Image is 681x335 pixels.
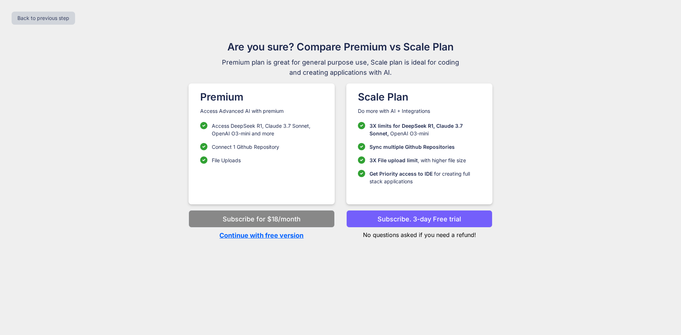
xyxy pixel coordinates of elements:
button: Back to previous step [12,12,75,25]
p: OpenAI O3-mini [370,122,481,137]
p: Subscribe. 3-day Free trial [377,214,461,224]
img: checklist [358,122,365,129]
p: , with higher file size [370,156,466,164]
button: Subscribe. 3-day Free trial [346,210,492,228]
img: checklist [358,143,365,150]
span: 3X limits for DeepSeek R1, Claude 3.7 Sonnet, [370,123,463,136]
h1: Are you sure? Compare Premium vs Scale Plan [219,39,462,54]
h1: Scale Plan [358,89,481,105]
p: Subscribe for $18/month [223,214,301,224]
span: 3X File upload limit [370,157,418,163]
p: No questions asked if you need a refund! [346,228,492,239]
span: Premium plan is great for general purpose use, Scale plan is ideal for coding and creating applic... [219,57,462,78]
img: checklist [358,156,365,164]
img: checklist [358,170,365,177]
p: Continue with free version [189,230,335,240]
p: Connect 1 Github Repository [212,143,279,151]
img: checklist [200,156,207,164]
img: checklist [200,143,207,150]
span: Get Priority access to IDE [370,171,433,177]
p: File Uploads [212,156,241,164]
p: Do more with AI + Integrations [358,107,481,115]
p: for creating full stack applications [370,170,481,185]
button: Subscribe for $18/month [189,210,335,228]
h1: Premium [200,89,323,105]
p: Access Advanced AI with premium [200,107,323,115]
p: Access DeepSeek R1, Claude 3.7 Sonnet, OpenAI O3-mini and more [212,122,323,137]
img: checklist [200,122,207,129]
p: Sync multiple Github Repositories [370,143,455,151]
